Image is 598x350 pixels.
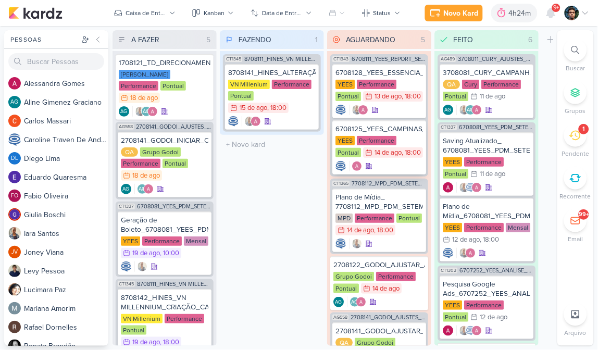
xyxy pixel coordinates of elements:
[459,182,469,193] img: Iara Santos
[8,133,21,146] img: Caroline Traven De Andrade
[11,193,18,199] p: FO
[8,283,21,296] img: Lucimara Paz
[583,125,585,133] div: 1
[225,56,242,62] span: CT1345
[443,326,453,336] div: Criador(a): Alessandra Gomes
[443,223,462,232] div: YEES
[139,187,146,192] p: AG
[465,182,476,193] img: Caroline Traven De Andrade
[121,147,138,157] div: QA
[443,301,462,310] div: YEES
[443,202,530,221] div: Plano de Mídia_6708081_YEES_PDM_SETEMBRO
[136,124,211,130] span: 2708141_GODOI_AJUSTES_REUNIÃO_AB_SABIN_13.08
[8,246,21,258] div: Joney Viana
[443,68,530,78] div: 3708081_CURY_CAMPANHA_DE_CONTRATAÇÃO_RJ
[134,184,154,194] div: Colaboradores: Aline Gimenez Graciano, Alessandra Gomes
[402,93,421,100] div: , 18:00
[443,92,468,101] div: Pontual
[352,300,358,305] p: AG
[121,216,208,234] div: Geração de Boleto_6708081_YEES_PDM_SETEMBRO
[440,268,457,273] span: CT1303
[137,281,211,287] span: 8708111_HINES_VN MILLENNIUM_REPORT_SEMANAL_14.08
[228,116,239,127] img: Caroline Traven De Andrade
[119,58,210,68] div: 1708121_TD_DIRECIONAMENTO_ANUNCIOS_WEBSITE
[443,326,453,336] img: Alessandra Gomes
[147,106,158,117] img: Alessandra Gomes
[335,80,355,89] div: YEES
[119,81,158,91] div: Performance
[566,64,585,73] p: Buscar
[8,302,21,315] img: Mariana Amorim
[443,105,453,115] div: Aline Gimenez Graciano
[132,172,160,179] div: 18 de ago
[335,105,346,115] div: Criador(a): Caroline Traven De Andrade
[480,93,505,100] div: 11 de ago
[352,181,426,186] span: 7708112_MPD_PDM_SETEMBRO
[440,124,457,130] span: CT1337
[467,108,474,113] p: AG
[121,261,131,272] div: Criador(a): Caroline Traven De Andrade
[11,156,18,161] p: DL
[121,184,131,194] div: Criador(a): Aline Gimenez Graciano
[440,56,456,62] span: AG489
[121,293,208,312] div: 8708142_HINES_VN MILLENNIUM_CRIAÇÃO_CAMPANHA_IMAX_GOOGLE_ADS
[24,172,108,183] div: E d u a r d o Q u a r e s m a
[357,80,396,89] div: Performance
[480,171,505,178] div: 11 de ago
[335,124,423,134] div: 6708125_YEES_CAMPINAS_CRIAÇÃO_CAMPANHA_IAMAX_GOOGLE_ADS
[228,91,254,101] div: Pontual
[425,5,483,21] button: Novo Kard
[443,80,460,89] div: QA
[352,56,426,62] span: 6708111_YEES_REPORT_SEMANAL_12.08
[134,261,147,272] div: Colaboradores: Iara Santos
[228,116,239,127] div: Criador(a): Caroline Traven De Andrade
[121,326,146,335] div: Pontual
[130,95,158,102] div: 18 de ago
[456,326,482,336] div: Colaboradores: Iara Santos, Caroline Traven De Andrade, Alessandra Gomes
[118,281,135,287] span: CT1345
[332,181,350,186] span: CT1365
[464,301,504,310] div: Performance
[443,169,468,179] div: Pontual
[352,161,362,171] img: Alessandra Gomes
[132,106,158,117] div: Colaboradores: Iara Santos, Aline Gimenez Graciano, Alessandra Gomes
[350,297,360,307] div: Aline Gimenez Graciano
[335,161,346,171] div: Criador(a): Caroline Traven De Andrade
[459,248,469,258] img: Iara Santos
[24,247,108,258] div: J o n e y V i a n a
[480,314,507,321] div: 12 de ago
[565,328,587,337] p: Arquivo
[444,8,479,19] div: Novo Kard
[267,105,286,111] div: , 18:00
[123,187,130,192] p: AG
[160,250,179,257] div: , 10:00
[137,204,211,209] span: 6708081_YEES_PDM_SETEMBRO
[11,99,19,105] p: AG
[565,6,579,20] img: Nelito Junior
[335,68,423,78] div: 6708128_YEES_ESSENCIA_CAMPOLIM_PAUSAR_PEÇA_FACHADA
[24,153,108,164] div: D i e g o L i m a
[24,116,108,127] div: C a r l o s M a s s a r i
[121,236,140,246] div: YEES
[332,56,350,62] span: CT1343
[24,191,108,202] div: F a b i o O l i v e i r a
[11,249,18,255] p: JV
[335,193,423,211] div: Plano de Mídia_ 7708112_MPD_PDM_SETEMBRO
[240,105,267,111] div: 15 de ago
[417,34,429,45] div: 5
[8,7,63,19] img: kardz.app
[456,105,482,115] div: Colaboradores: Iara Santos, Aline Gimenez Graciano, Alessandra Gomes
[121,184,131,194] div: Aline Gimenez Graciano
[355,214,394,223] div: Performance
[506,223,530,232] div: Mensal
[349,105,368,115] div: Colaboradores: Iara Santos, Alessandra Gomes
[8,152,21,165] div: Diego Lima
[8,115,21,127] img: Carlos Massari
[443,248,453,258] div: Criador(a): Caroline Traven De Andrade
[335,327,423,336] div: 2708141_GODOI_AJUSTAR_FORMULÁRIO_AB
[443,105,453,115] div: Criador(a): Aline Gimenez Graciano
[24,78,108,89] div: A l e s s a n d r a G o m e s
[443,248,453,258] img: Caroline Traven De Andrade
[119,70,170,79] div: [PERSON_NAME]
[333,297,344,307] div: Criador(a): Aline Gimenez Graciano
